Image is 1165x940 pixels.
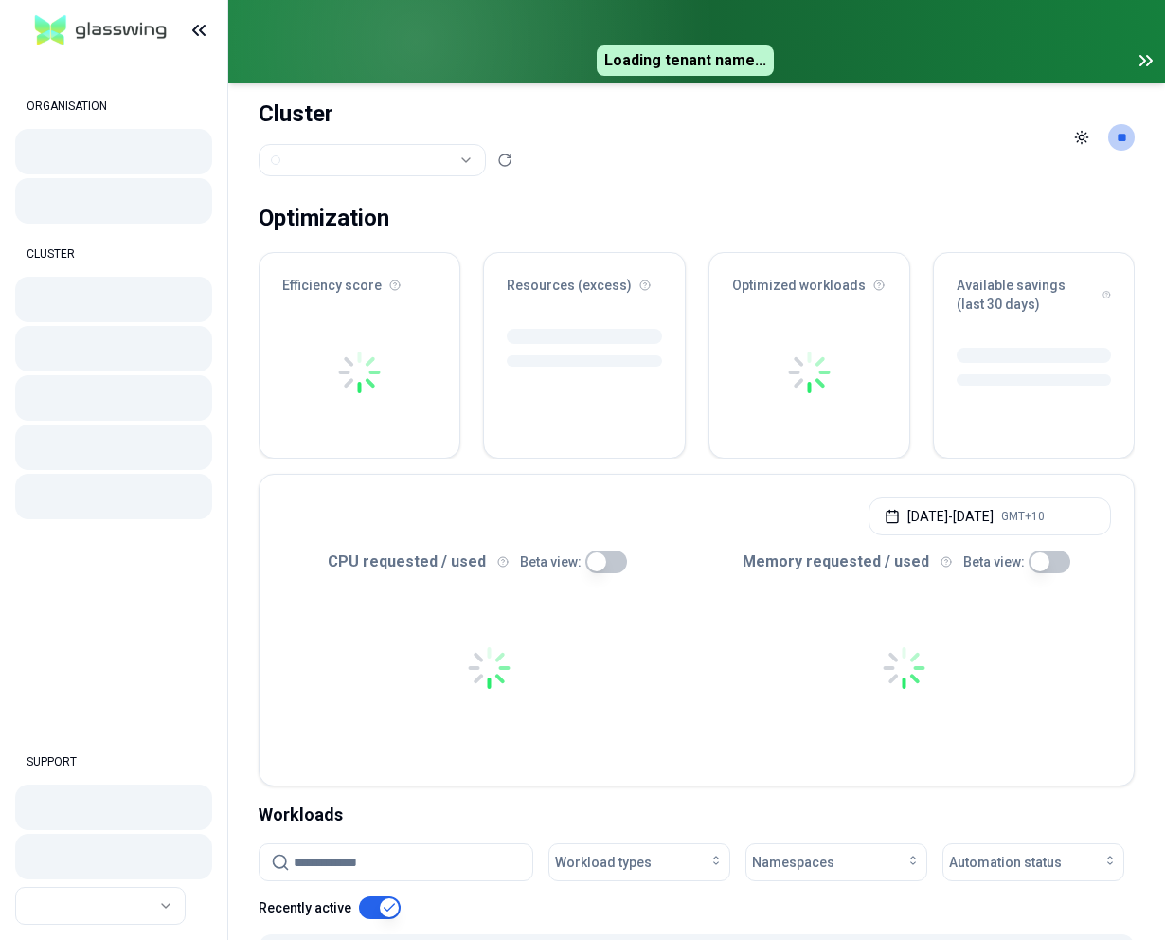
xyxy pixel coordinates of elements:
[259,802,1135,828] div: Workloads
[15,87,212,125] div: ORGANISATION
[597,45,774,76] span: Loading tenant name...
[869,497,1111,535] button: [DATE]-[DATE]GMT+10
[484,253,684,306] div: Resources (excess)
[15,743,212,781] div: SUPPORT
[15,235,212,273] div: CLUSTER
[520,555,582,569] label: Beta view:
[709,253,909,306] div: Optimized workloads
[548,843,730,881] button: Workload types
[949,853,1062,872] span: Automation status
[752,853,834,872] span: Namespaces
[259,199,389,237] div: Optimization
[942,843,1124,881] button: Automation status
[555,853,652,872] span: Workload types
[963,555,1025,569] label: Beta view:
[259,144,486,176] button: Select a value
[27,9,174,53] img: GlassWing
[260,253,459,306] div: Efficiency score
[282,551,697,573] div: CPU requested / used
[259,901,351,914] label: Recently active
[697,551,1112,573] div: Memory requested / used
[934,253,1134,325] div: Available savings (last 30 days)
[1001,509,1045,524] span: GMT+10
[259,99,512,129] h1: Cluster
[745,843,927,881] button: Namespaces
